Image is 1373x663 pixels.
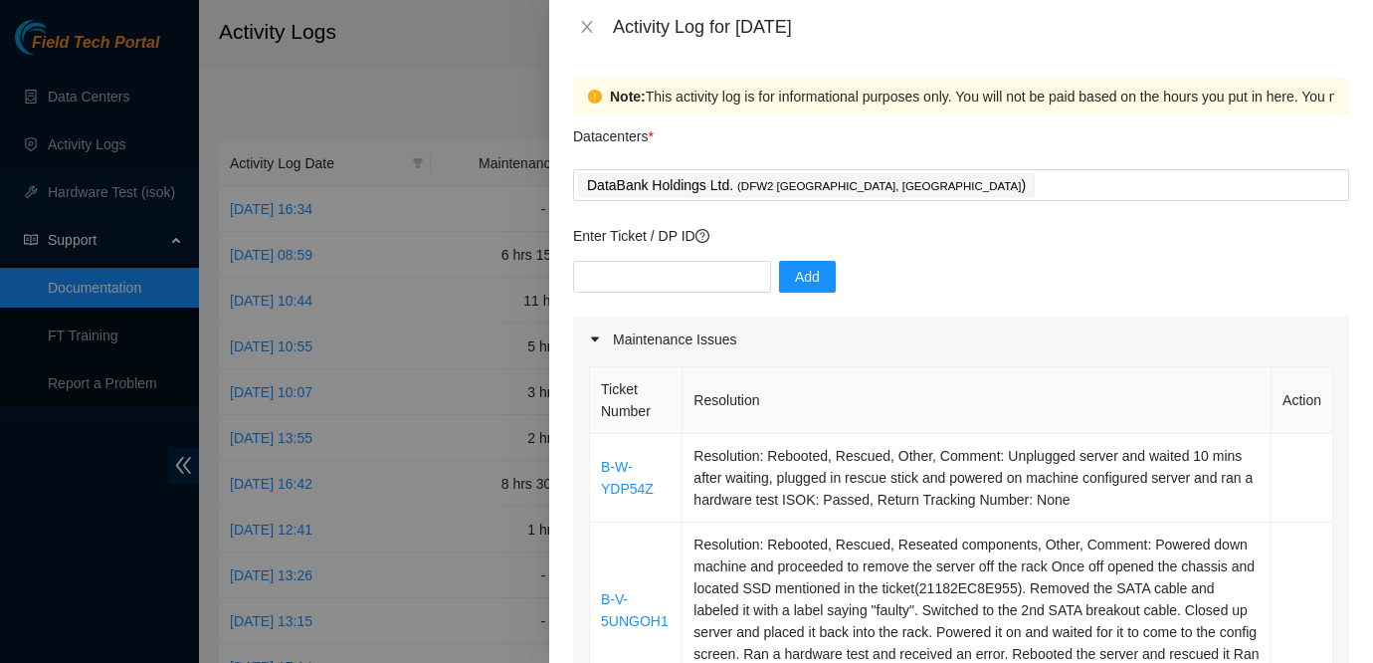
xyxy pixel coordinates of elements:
a: B-V-5UNGOH1 [601,591,669,629]
strong: Note: [610,86,646,108]
th: Action [1272,367,1333,434]
button: Add [779,261,836,293]
span: close [579,19,595,35]
p: DataBank Holdings Ltd. ) [587,174,1026,197]
span: Add [795,266,820,288]
div: Activity Log for [DATE] [613,16,1349,38]
p: Enter Ticket / DP ID [573,225,1349,247]
th: Resolution [683,367,1272,434]
span: question-circle [695,229,709,243]
th: Ticket Number [590,367,683,434]
span: exclamation-circle [588,90,602,104]
span: ( DFW2 [GEOGRAPHIC_DATA], [GEOGRAPHIC_DATA] [737,180,1021,192]
td: Resolution: Rebooted, Rescued, Other, Comment: Unplugged server and waited 10 mins after waiting,... [683,434,1272,523]
span: caret-right [589,333,601,345]
div: Maintenance Issues [573,317,1349,362]
a: B-W-YDP54Z [601,459,654,497]
button: Close [573,18,601,37]
p: Datacenters [573,115,654,147]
